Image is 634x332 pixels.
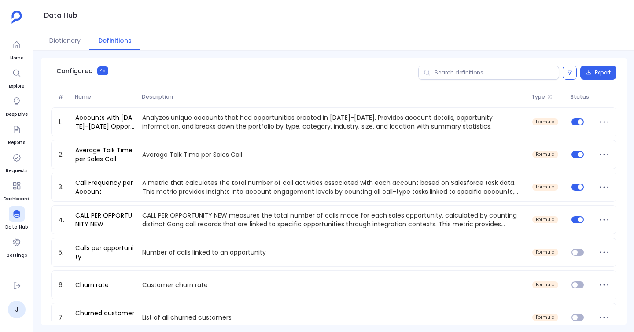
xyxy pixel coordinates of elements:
a: Reports [8,122,25,146]
span: formula [536,282,555,288]
a: Accounts with [DATE]-[DATE] Opportunities [72,113,139,131]
a: J [8,301,26,318]
span: Home [9,55,25,62]
img: petavue logo [11,11,22,24]
span: # [55,93,71,100]
span: 1. [55,118,72,126]
span: 45 [97,66,108,75]
a: Calls per opportunity [72,243,139,261]
span: 6. [55,280,72,289]
span: 3. [55,183,72,192]
span: formula [536,250,555,255]
a: Average Talk Time per Sales Call [72,146,139,163]
span: Dashboard [4,196,29,203]
a: CALL PER OPPORTUNITY NEW [72,211,139,229]
a: Data Hub [5,206,28,231]
p: Number of calls linked to an opportunity [139,248,529,257]
span: 5. [55,248,72,257]
a: Churn rate [72,280,112,289]
a: Dashboard [4,178,29,203]
span: Description [138,93,528,100]
p: Average Talk Time per Sales Call [139,150,529,159]
span: Reports [8,139,25,146]
p: Customer churn rate [139,280,529,289]
p: CALL PER OPPORTUNITY NEW measures the total number of calls made for each sales opportunity, calc... [139,211,529,229]
button: Definitions [89,31,140,50]
span: Status [567,93,595,100]
span: Settings [7,252,27,259]
a: Deep Dive [6,93,28,118]
span: Data Hub [5,224,28,231]
span: formula [536,184,555,190]
span: formula [536,152,555,157]
button: Export [580,66,616,80]
span: 2. [55,150,72,159]
input: Search definitions [418,66,559,80]
span: formula [536,119,555,125]
a: Churned customers [72,309,139,326]
a: Home [9,37,25,62]
a: Requests [6,150,27,174]
p: A metric that calculates the total number of call activities associated with each account based o... [139,178,529,196]
span: Explore [9,83,25,90]
a: Call Frequency per Account [72,178,139,196]
a: Explore [9,65,25,90]
span: 7. [55,313,72,322]
p: Analyzes unique accounts that had opportunities created in [DATE]-[DATE]. Provides account detail... [139,113,529,131]
a: Settings [7,234,27,259]
span: Requests [6,167,27,174]
span: formula [536,217,555,222]
span: Deep Dive [6,111,28,118]
span: Name [71,93,138,100]
button: Dictionary [41,31,89,50]
span: Export [595,69,611,76]
span: 4. [55,215,72,224]
span: Configured [56,66,93,75]
p: List of all churned customers [139,313,529,322]
h1: Data Hub [44,9,77,22]
span: formula [536,315,555,320]
span: Type [531,93,545,100]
